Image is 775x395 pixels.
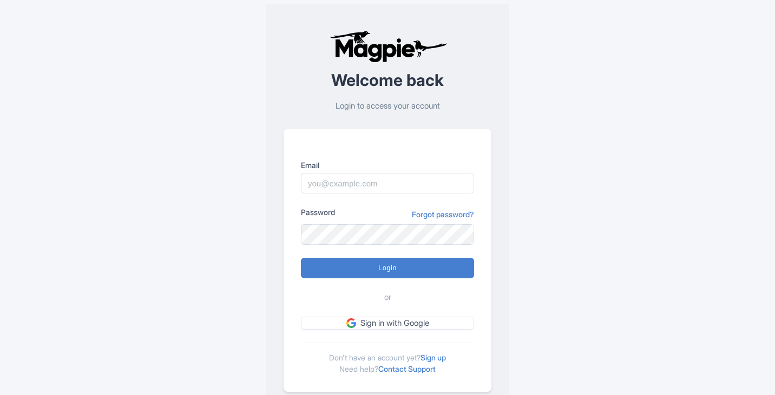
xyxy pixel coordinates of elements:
label: Password [301,206,335,218]
a: Forgot password? [412,209,474,220]
div: Don't have an account yet? Need help? [301,343,474,374]
input: you@example.com [301,173,474,193]
p: Login to access your account [284,100,491,112]
a: Sign up [421,353,446,362]
label: Email [301,159,474,171]
h2: Welcome back [284,71,491,89]
img: google.svg [346,318,356,328]
span: or [384,291,391,304]
a: Contact Support [378,364,436,373]
a: Sign in with Google [301,317,474,330]
input: Login [301,258,474,278]
img: logo-ab69f6fb50320c5b225c76a69d11143b.png [327,30,449,63]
